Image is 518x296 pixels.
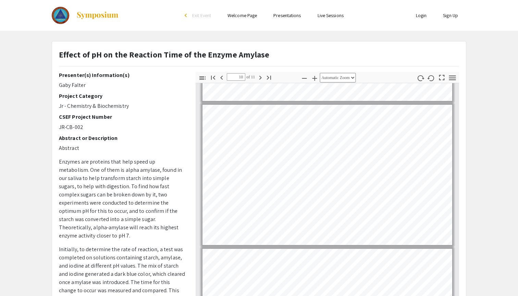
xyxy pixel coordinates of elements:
a: Login [416,12,427,18]
strong: Effect of pH on the Reaction Time of the Enzyme Amylase [59,49,270,60]
button: Next Page [255,72,266,82]
button: Switch to Presentation Mode [436,72,448,82]
p: JR-CB-002 [59,123,185,131]
a: Live Sessions [318,12,344,18]
img: The Colorado Science & Engineering Fair [52,7,69,24]
a: Presentations [273,12,301,18]
button: Go to Last Page [263,72,275,82]
button: Toggle Sidebar [197,73,208,83]
input: Page [227,73,245,81]
span: of 11 [245,73,255,81]
iframe: Chat [5,265,29,291]
a: Sign Up [443,12,458,18]
span: Exit Event [192,12,211,18]
button: Zoom In [309,73,320,83]
p: Enzymes are proteins that help speed up metabolism. One of them is alpha amylase, found in our sa... [59,158,185,240]
button: Rotate Anti-Clockwise [425,73,437,83]
p: Gaby Falter [59,81,185,89]
button: Rotate Clockwise [415,73,427,83]
a: The Colorado Science & Engineering Fair [52,7,119,24]
div: Page 10 [199,102,455,248]
h2: Presenter(s) Information(s) [59,72,185,78]
a: Welcome Page [227,12,257,18]
button: Go to First Page [207,72,219,82]
h2: Abstract or Description [59,135,185,141]
h2: Project Category [59,93,185,99]
p: Jr - Chemistry & Biochemistry [59,102,185,110]
button: Zoom Out [298,73,310,83]
button: Tools [447,73,458,83]
select: Zoom [320,73,356,82]
button: Previous Page [216,72,227,82]
div: arrow_back_ios [185,13,189,17]
h2: CSEF Project Number [59,114,185,120]
img: Symposium by ForagerOne [76,11,119,20]
p: Abstract [59,144,185,152]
